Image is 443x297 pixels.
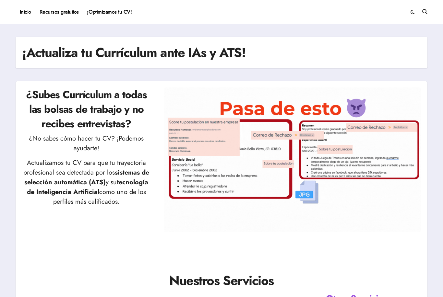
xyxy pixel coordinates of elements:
a: Recursos gratuitos [35,3,83,21]
strong: tecnología de Inteligencia Artificial [27,177,149,197]
p: ¿No sabes cómo hacer tu CV? ¡Podemos ayudarte! [22,134,151,153]
strong: sistemas de selección automática (ATS) [24,168,149,187]
h1: ¡Actualiza tu Currículum ante IAs y ATS! [22,43,245,62]
h2: ¿Subes Currículum a todas las bolsas de trabajo y no recibes entrevistas? [22,87,151,131]
p: Actualizamos tu CV para que tu trayectoria profesional sea detectada por los y su como uno de los... [22,158,151,207]
h1: Nuestros Servicios [22,271,421,290]
a: ¡Optimizamos tu CV! [83,3,136,21]
a: Inicio [16,3,35,21]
